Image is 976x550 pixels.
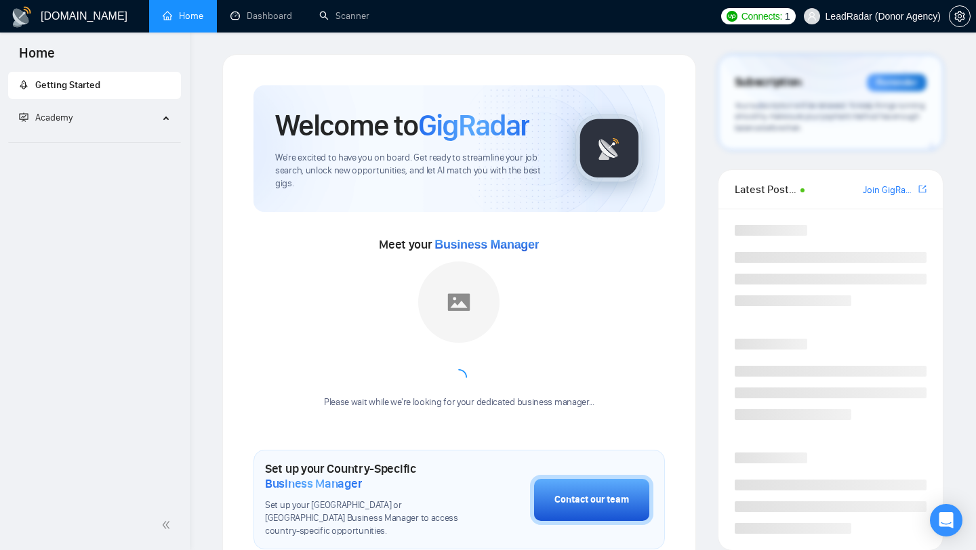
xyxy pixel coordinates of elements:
[35,112,73,123] span: Academy
[8,137,181,146] li: Academy Homepage
[807,12,817,21] span: user
[161,518,175,532] span: double-left
[163,10,203,22] a: homeHome
[575,114,643,182] img: gigradar-logo.png
[918,183,927,196] a: export
[11,6,33,28] img: logo
[230,10,292,22] a: dashboardDashboard
[319,10,369,22] a: searchScanner
[735,181,796,198] span: Latest Posts from the GigRadar Community
[19,112,73,123] span: Academy
[448,366,471,389] span: loading
[785,9,790,24] span: 1
[863,183,916,198] a: Join GigRadar Slack Community
[8,43,66,72] span: Home
[949,5,971,27] button: setting
[275,107,529,144] h1: Welcome to
[19,112,28,122] span: fund-projection-screen
[434,238,539,251] span: Business Manager
[8,72,181,99] li: Getting Started
[316,396,603,409] div: Please wait while we're looking for your dedicated business manager...
[19,80,28,89] span: rocket
[949,11,971,22] a: setting
[727,11,737,22] img: upwork-logo.png
[418,261,500,343] img: placeholder.png
[530,475,653,525] button: Contact our team
[379,237,539,252] span: Meet your
[35,79,100,91] span: Getting Started
[275,152,554,190] span: We're excited to have you on board. Get ready to streamline your job search, unlock new opportuni...
[867,74,927,91] div: Reminder
[265,476,362,491] span: Business Manager
[930,504,962,536] div: Open Intercom Messenger
[554,492,629,507] div: Contact our team
[735,71,802,94] span: Subscription
[735,100,925,133] span: Your subscription will be renewed. To keep things running smoothly, make sure your payment method...
[918,184,927,194] span: export
[265,461,462,491] h1: Set up your Country-Specific
[741,9,782,24] span: Connects:
[418,107,529,144] span: GigRadar
[265,499,462,538] span: Set up your [GEOGRAPHIC_DATA] or [GEOGRAPHIC_DATA] Business Manager to access country-specific op...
